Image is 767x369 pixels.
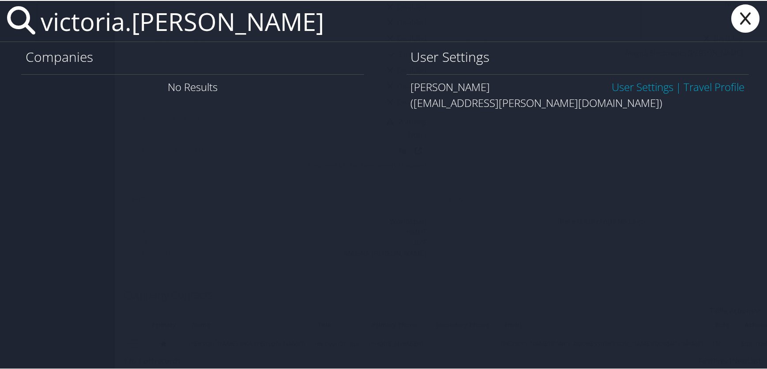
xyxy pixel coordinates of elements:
h1: User Settings [411,47,745,65]
div: No Results [21,73,364,99]
a: View OBT Profile [684,79,744,93]
span: [PERSON_NAME] [411,79,490,93]
div: ([EMAIL_ADDRESS][PERSON_NAME][DOMAIN_NAME]) [411,94,745,110]
a: User Settings [612,79,673,93]
h1: Companies [26,47,360,65]
span: | [673,79,684,93]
